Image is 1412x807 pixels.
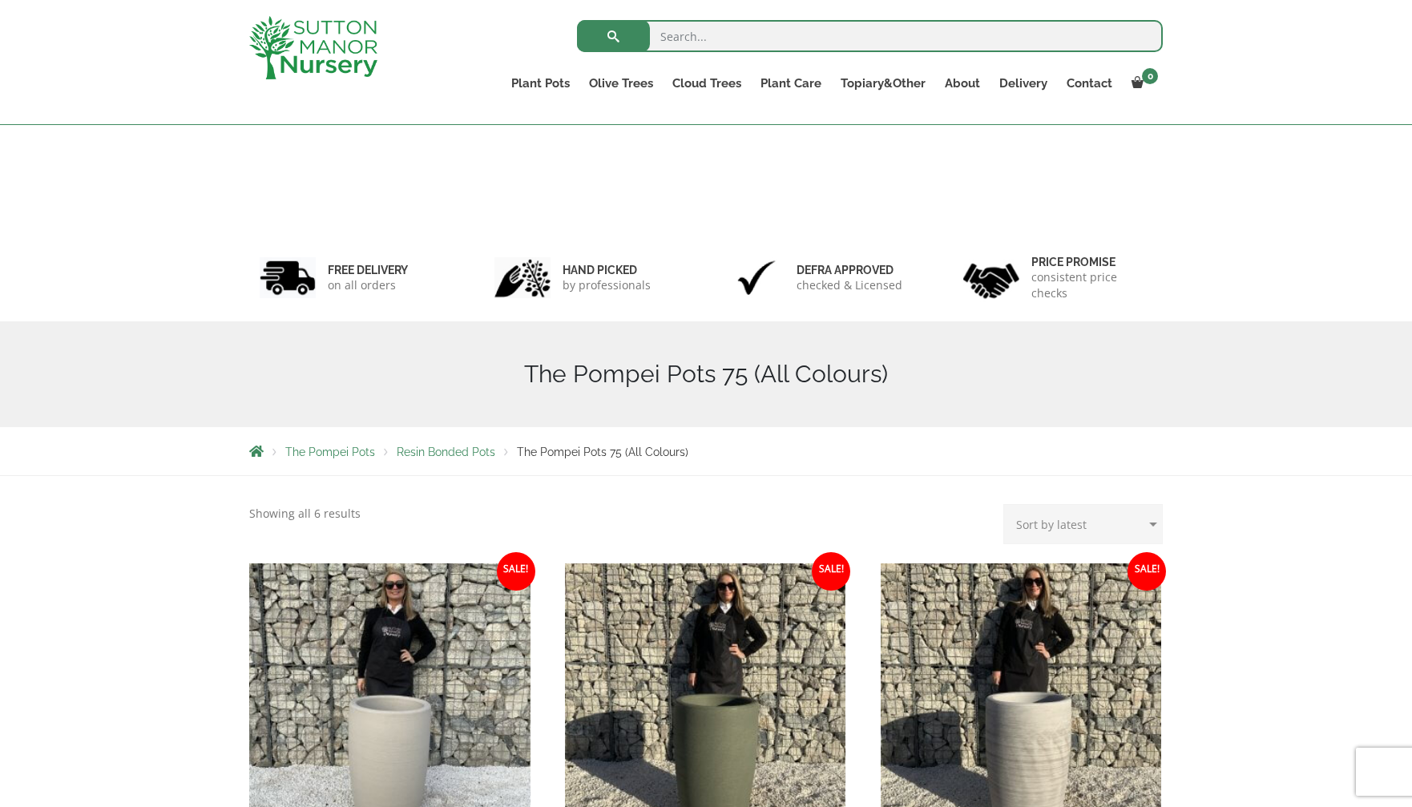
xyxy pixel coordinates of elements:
[285,446,375,458] a: The Pompei Pots
[963,253,1019,302] img: 4.jpg
[563,277,651,293] p: by professionals
[260,257,316,298] img: 1.jpg
[1003,504,1163,544] select: Shop order
[497,552,535,591] span: Sale!
[249,504,361,523] p: Showing all 6 results
[328,277,408,293] p: on all orders
[577,20,1163,52] input: Search...
[1031,269,1153,301] p: consistent price checks
[397,446,495,458] a: Resin Bonded Pots
[328,263,408,277] h6: FREE DELIVERY
[831,72,935,95] a: Topiary&Other
[728,257,785,298] img: 3.jpg
[517,446,688,458] span: The Pompei Pots 75 (All Colours)
[1142,68,1158,84] span: 0
[502,72,579,95] a: Plant Pots
[249,360,1163,389] h1: The Pompei Pots 75 (All Colours)
[1031,255,1153,269] h6: Price promise
[812,552,850,591] span: Sale!
[1128,552,1166,591] span: Sale!
[1057,72,1122,95] a: Contact
[751,72,831,95] a: Plant Care
[797,277,902,293] p: checked & Licensed
[935,72,990,95] a: About
[563,263,651,277] h6: hand picked
[797,263,902,277] h6: Defra approved
[494,257,551,298] img: 2.jpg
[249,16,377,79] img: logo
[579,72,663,95] a: Olive Trees
[249,445,1163,458] nav: Breadcrumbs
[663,72,751,95] a: Cloud Trees
[1122,72,1163,95] a: 0
[990,72,1057,95] a: Delivery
